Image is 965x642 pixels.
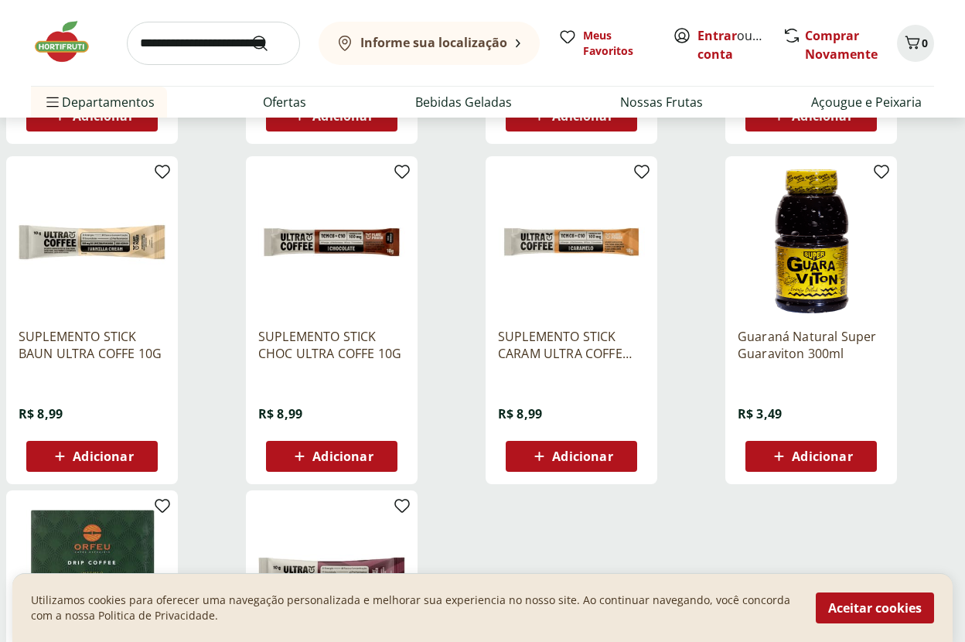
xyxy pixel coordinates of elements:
[263,93,306,111] a: Ofertas
[792,110,852,122] span: Adicionar
[26,441,158,472] button: Adicionar
[43,84,62,121] button: Menu
[811,93,922,111] a: Açougue e Peixaria
[552,450,612,463] span: Adicionar
[792,450,852,463] span: Adicionar
[738,405,782,422] span: R$ 3,49
[415,93,512,111] a: Bebidas Geladas
[31,592,797,623] p: Utilizamos cookies para oferecer uma navegação personalizada e melhorar sua experiencia no nosso ...
[19,405,63,422] span: R$ 8,99
[258,169,405,316] img: SUPLEMENTO STICK CHOC ULTRA COFFE 10G
[258,328,405,362] a: SUPLEMENTO STICK CHOC ULTRA COFFE 10G
[738,169,885,316] img: Guaraná Natural Super Guaraviton 300ml
[266,441,397,472] button: Adicionar
[251,34,288,53] button: Submit Search
[583,28,654,59] span: Meus Favoritos
[319,22,540,65] button: Informe sua localização
[745,441,877,472] button: Adicionar
[552,110,612,122] span: Adicionar
[31,19,108,65] img: Hortifruti
[697,26,766,63] span: ou
[19,328,165,362] a: SUPLEMENTO STICK BAUN ULTRA COFFE 10G
[312,450,373,463] span: Adicionar
[498,405,542,422] span: R$ 8,99
[620,93,703,111] a: Nossas Frutas
[738,328,885,362] a: Guaraná Natural Super Guaraviton 300ml
[922,36,928,50] span: 0
[697,27,783,63] a: Criar conta
[258,405,302,422] span: R$ 8,99
[805,27,878,63] a: Comprar Novamente
[816,592,934,623] button: Aceitar cookies
[19,169,165,316] img: SUPLEMENTO STICK BAUN ULTRA COFFE 10G
[506,441,637,472] button: Adicionar
[43,84,155,121] span: Departamentos
[127,22,300,65] input: search
[73,450,133,463] span: Adicionar
[498,328,645,362] a: SUPLEMENTO STICK CARAM ULTRA COFFE 10G
[558,28,654,59] a: Meus Favoritos
[897,25,934,62] button: Carrinho
[697,27,737,44] a: Entrar
[73,110,133,122] span: Adicionar
[360,34,507,51] b: Informe sua localização
[498,169,645,316] img: SUPLEMENTO STICK CARAM ULTRA COFFE 10G
[312,110,373,122] span: Adicionar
